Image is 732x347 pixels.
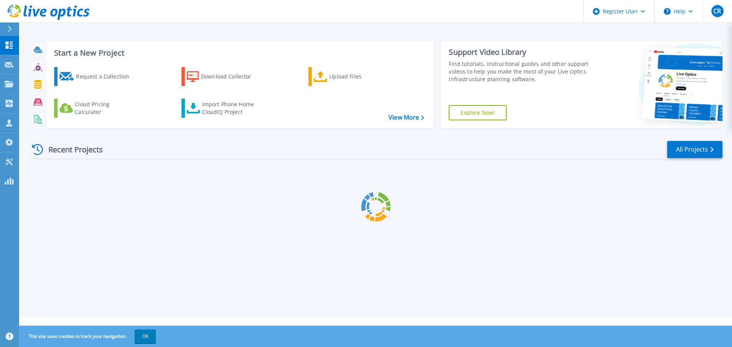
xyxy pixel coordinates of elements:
[135,329,156,343] button: OK
[54,99,139,118] a: Cloud Pricing Calculator
[308,67,393,86] a: Upload Files
[54,49,424,57] h3: Start a New Project
[76,69,137,84] div: Request a Collection
[388,114,424,121] a: View More
[329,69,390,84] div: Upload Files
[75,101,136,116] div: Cloud Pricing Calculator
[449,47,592,57] div: Support Video Library
[21,329,156,343] span: This site uses cookies to track your navigation.
[202,101,262,116] div: Import Phone Home CloudIQ Project
[201,69,262,84] div: Download Collector
[667,141,722,158] a: All Projects
[449,105,507,120] a: Explore Now!
[181,67,266,86] a: Download Collector
[449,60,592,83] div: Find tutorials, instructional guides and other support videos to help you make the most of your L...
[713,8,721,14] span: CR
[54,67,139,86] a: Request a Collection
[29,140,113,159] div: Recent Projects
